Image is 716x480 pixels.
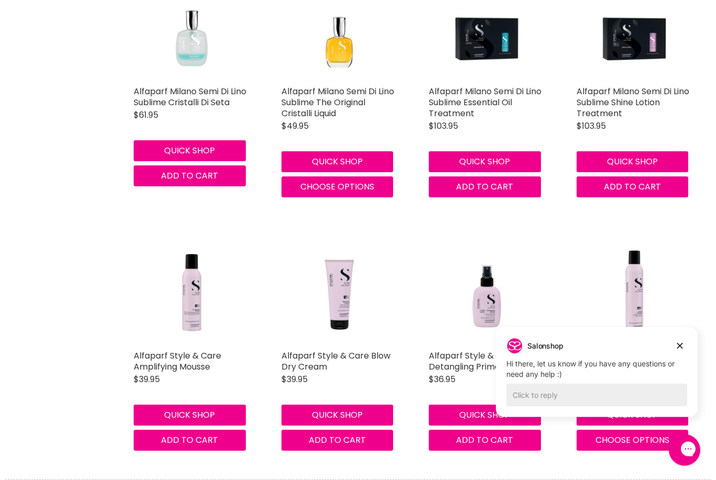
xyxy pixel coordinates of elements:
[488,326,706,433] iframe: Gorgias live chat campaigns
[309,434,366,446] span: Add to cart
[429,229,545,345] a: Alfaparf Style & Care Detangling Primer Alfaparf Style & Care Detangling Primer
[134,166,246,187] button: Add to cart
[134,86,246,109] a: Alfaparf Milano Semi Di Lino Sublime Cristalli Di Seta
[429,120,458,132] span: $103.95
[429,177,541,198] button: Add to cart
[577,86,689,120] a: Alfaparf Milano Semi Di Lino Sublime Shine Lotion Treatment
[281,229,398,345] img: Alfaparf Style & Care Blow Dry Cream
[134,109,158,121] span: $61.95
[429,229,545,345] img: Alfaparf Style & Care Detangling Primer
[281,374,308,386] span: $39.95
[281,229,398,345] a: Alfaparf Style & Care Blow Dry Cream Alfaparf Style & Care Blow Dry Cream
[281,120,309,132] span: $49.95
[664,431,706,470] iframe: Gorgias live chat messenger
[134,430,246,451] button: Add to cart
[281,86,394,120] a: Alfaparf Milano Semi Di Lino Sublime The Original Cristalli Liquid
[577,229,693,345] a: Alfaparf Style & Care Original Hairspray Alfaparf Style & Care Original Hairspray
[429,405,541,426] button: Quick shop
[429,152,541,173] button: Quick shop
[577,430,689,451] button: Choose options
[429,430,541,451] button: Add to cart
[161,170,218,182] span: Add to cart
[577,177,689,198] button: Add to cart
[281,405,394,426] button: Quick shop
[429,350,516,373] a: Alfaparf Style & Care Detangling Primer
[161,434,218,446] span: Add to cart
[281,350,390,373] a: Alfaparf Style & Care Blow Dry Cream
[429,374,455,386] span: $36.95
[134,350,221,373] a: Alfaparf Style & Care Amplifying Mousse
[577,152,689,173] button: Quick shop
[604,181,661,193] span: Add to cart
[577,229,693,345] img: Alfaparf Style & Care Original Hairspray
[429,86,541,120] a: Alfaparf Milano Semi Di Lino Sublime Essential Oil Treatment
[134,405,246,426] button: Quick shop
[134,374,160,386] span: $39.95
[595,434,669,446] span: Choose options
[577,120,606,132] span: $103.95
[281,430,394,451] button: Add to cart
[281,177,394,198] button: Choose options
[456,434,513,446] span: Add to cart
[134,141,246,162] button: Quick shop
[300,181,374,193] span: Choose options
[456,181,513,193] span: Add to cart
[134,229,250,345] img: Alfaparf Style & Care Amplifying Mousse
[281,152,394,173] button: Quick shop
